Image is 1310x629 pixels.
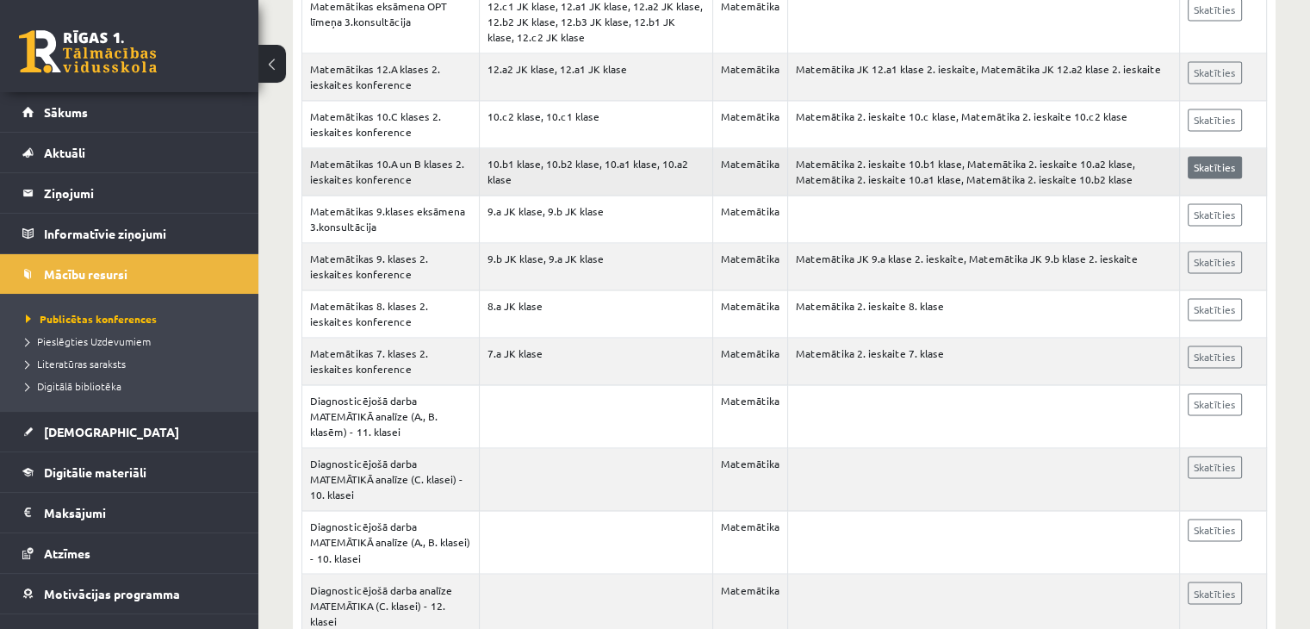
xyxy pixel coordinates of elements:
td: 9.a JK klase, 9.b JK klase [480,196,713,243]
a: Atzīmes [22,533,237,573]
td: Matemātika [712,243,787,290]
a: Skatīties [1188,203,1242,226]
a: Pieslēgties Uzdevumiem [26,333,241,349]
td: Matemātikas 10.A un B klases 2. ieskaites konference [302,148,480,196]
a: Sākums [22,92,237,132]
td: Matemātikas 12.A klases 2. ieskaites konference [302,53,480,101]
td: Matemātikas 10.C klases 2. ieskaites konference [302,101,480,148]
a: Rīgas 1. Tālmācības vidusskola [19,30,157,73]
a: Skatīties [1188,393,1242,415]
td: Matemātika 2. ieskaite 10.c klase, Matemātika 2. ieskaite 10.c2 klase [787,101,1179,148]
legend: Ziņojumi [44,173,237,213]
td: Matemātikas 8. klases 2. ieskaites konference [302,290,480,338]
a: Aktuāli [22,133,237,172]
td: 10.b1 klase, 10.b2 klase, 10.a1 klase, 10.a2 klase [480,148,713,196]
span: Motivācijas programma [44,586,180,601]
td: Diagnosticējošā darba MATEMĀTIKĀ analīze (A., B. klasei) - 10. klasei [302,511,480,574]
legend: Informatīvie ziņojumi [44,214,237,253]
span: Digitālā bibliotēka [26,379,121,393]
a: Digitālie materiāli [22,452,237,492]
a: Publicētas konferences [26,311,241,327]
a: Informatīvie ziņojumi [22,214,237,253]
a: Literatūras saraksts [26,356,241,371]
span: [DEMOGRAPHIC_DATA] [44,424,179,439]
td: Matemātikas 7. klases 2. ieskaites konference [302,338,480,385]
td: Matemātika [712,148,787,196]
a: Skatīties [1188,156,1242,178]
a: Skatīties [1188,519,1242,541]
a: Skatīties [1188,251,1242,273]
td: Matemātikas 9.klases eksāmena 3.konsultācija [302,196,480,243]
td: Matemātika [712,196,787,243]
a: Skatīties [1188,298,1242,321]
td: Matemātika 2. ieskaite 8. klase [787,290,1179,338]
span: Sākums [44,104,88,120]
td: Matemātika [712,101,787,148]
td: Matemātika [712,448,787,511]
a: Skatīties [1188,582,1242,604]
a: [DEMOGRAPHIC_DATA] [22,412,237,452]
span: Atzīmes [44,545,90,561]
td: 8.a JK klase [480,290,713,338]
td: 10.c2 klase, 10.c1 klase [480,101,713,148]
td: Matemātika [712,511,787,574]
a: Skatīties [1188,346,1242,368]
a: Mācību resursi [22,254,237,294]
td: Diagnosticējošā darba MATEMĀTIKĀ analīze (A., B. klasēm) - 11. klasei [302,385,480,448]
td: 12.a2 JK klase, 12.a1 JK klase [480,53,713,101]
td: Diagnosticējošā darba MATEMĀTIKĀ analīze (C. klasei) - 10. klasei [302,448,480,511]
span: Pieslēgties Uzdevumiem [26,334,151,348]
td: Matemātika JK 9.a klase 2. ieskaite, Matemātika JK 9.b klase 2. ieskaite [787,243,1179,290]
td: Matemātika [712,53,787,101]
span: Publicētas konferences [26,312,157,326]
a: Motivācijas programma [22,574,237,613]
td: Matemātika 2. ieskaite 10.b1 klase, Matemātika 2. ieskaite 10.a2 klase, Matemātika 2. ieskaite 10... [787,148,1179,196]
td: 9.b JK klase, 9.a JK klase [480,243,713,290]
a: Skatīties [1188,109,1242,131]
span: Literatūras saraksts [26,357,126,371]
td: Matemātika [712,385,787,448]
td: Matemātika [712,290,787,338]
td: Matemātika 2. ieskaite 7. klase [787,338,1179,385]
a: Maksājumi [22,493,237,532]
td: Matemātika JK 12.a1 klase 2. ieskaite, Matemātika JK 12.a2 klase 2. ieskaite [787,53,1179,101]
a: Digitālā bibliotēka [26,378,241,394]
td: 7.a JK klase [480,338,713,385]
a: Skatīties [1188,456,1242,478]
legend: Maksājumi [44,493,237,532]
span: Digitālie materiāli [44,464,146,480]
span: Aktuāli [44,145,85,160]
td: Matemātika [712,338,787,385]
a: Skatīties [1188,61,1242,84]
a: Ziņojumi [22,173,237,213]
span: Mācību resursi [44,266,127,282]
td: Matemātikas 9. klases 2. ieskaites konference [302,243,480,290]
